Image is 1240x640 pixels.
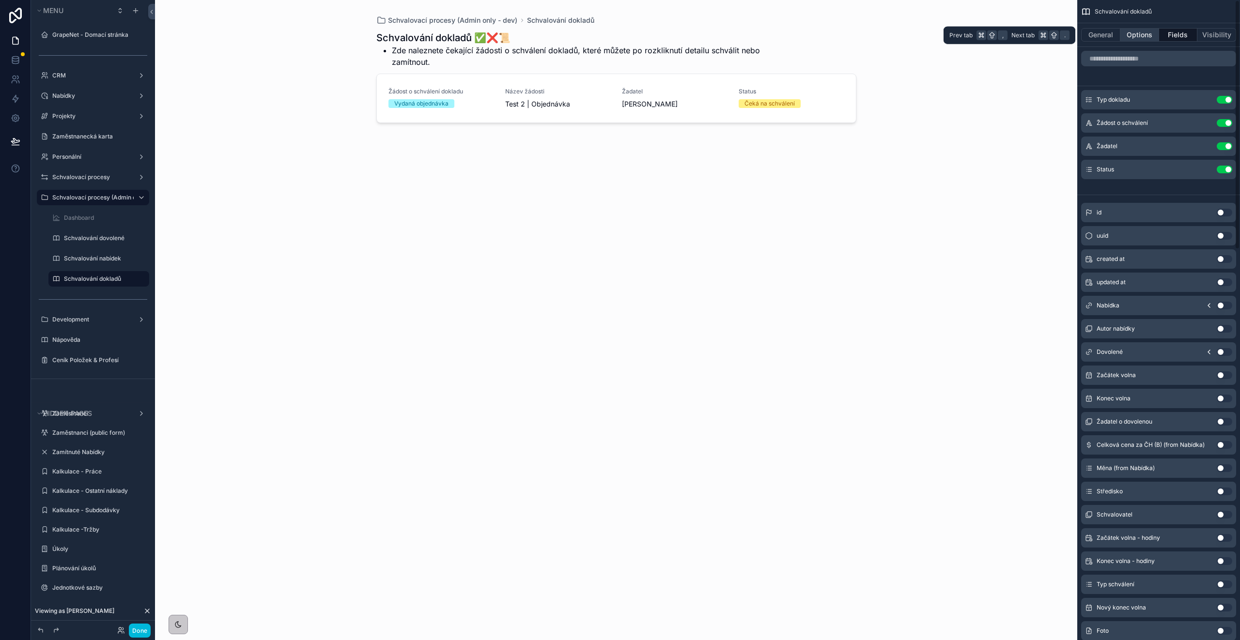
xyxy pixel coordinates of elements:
span: Celková cena za ČH (B) (from Nabídka) [1097,441,1205,449]
span: Typ dokladu [1097,96,1130,104]
label: Nápověda [52,336,143,344]
span: Žádost o schválení [1097,119,1148,127]
label: Kalkulace - Ostatní náklady [52,487,143,495]
button: General [1081,28,1120,42]
span: Středisko [1097,488,1123,495]
label: Zamítnuté Nabídky [52,448,143,456]
label: Schvalovací procesy [52,173,130,181]
span: Žadatel o dovolenou [1097,418,1152,426]
span: created at [1097,255,1125,263]
button: Visibility [1197,28,1236,42]
span: , [999,31,1007,39]
button: Menu [35,4,110,17]
label: CRM [52,72,130,79]
label: GrapeNet - Domací stránka [52,31,143,39]
button: Hidden pages [35,407,145,420]
label: Schvalování dokladů [64,275,143,283]
span: Typ schválení [1097,580,1134,588]
span: Viewing as [PERSON_NAME] [35,607,114,615]
button: Options [1120,28,1159,42]
span: Začátek volna - hodiny [1097,534,1160,542]
span: Status [1097,166,1114,173]
label: Kalkulace -Tržby [52,526,143,533]
span: Nabídka [1097,302,1119,309]
label: Schvalování dovolené [64,234,143,242]
span: Schvalování dokladů [1095,8,1152,15]
label: Schvalovací procesy (Admin only - dev) [52,194,134,201]
span: updated at [1097,278,1126,286]
label: Kalkulace - Subdodávky [52,506,143,514]
label: Kalkulace - Práce [52,468,143,475]
label: Dashboard [64,214,143,222]
label: Ceník Položek & Profesí [52,356,143,364]
label: Nabídky [52,92,130,100]
span: Menu [43,6,63,15]
label: Úkoly [52,545,143,553]
span: . [1061,31,1069,39]
label: Development [52,316,130,323]
span: id [1097,209,1101,216]
label: Zaměstnanecká karta [52,133,143,140]
label: Schvalování nabídek [64,255,143,262]
label: Personální [52,153,130,161]
span: Konec volna [1097,395,1131,402]
span: Autor nabídky [1097,325,1135,333]
span: Žadatel [1097,142,1117,150]
span: Měna (from Nabídka) [1097,464,1155,472]
label: Projekty [52,112,130,120]
span: Next tab [1011,31,1035,39]
span: uuid [1097,232,1108,240]
button: Fields [1159,28,1198,42]
span: Začátek volna [1097,371,1136,379]
span: Prev tab [949,31,973,39]
label: Plánování úkolů [52,564,143,572]
span: Konec volna - hodiny [1097,557,1155,565]
label: Zaměstnanci [52,410,130,417]
span: Dovolené [1097,348,1123,356]
span: Nový konec volna [1097,604,1146,611]
button: Done [129,624,151,638]
span: Schvalovatel [1097,511,1132,518]
label: Zaměstnanci (public form) [52,429,143,437]
label: Jednotkové sazby [52,584,143,592]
